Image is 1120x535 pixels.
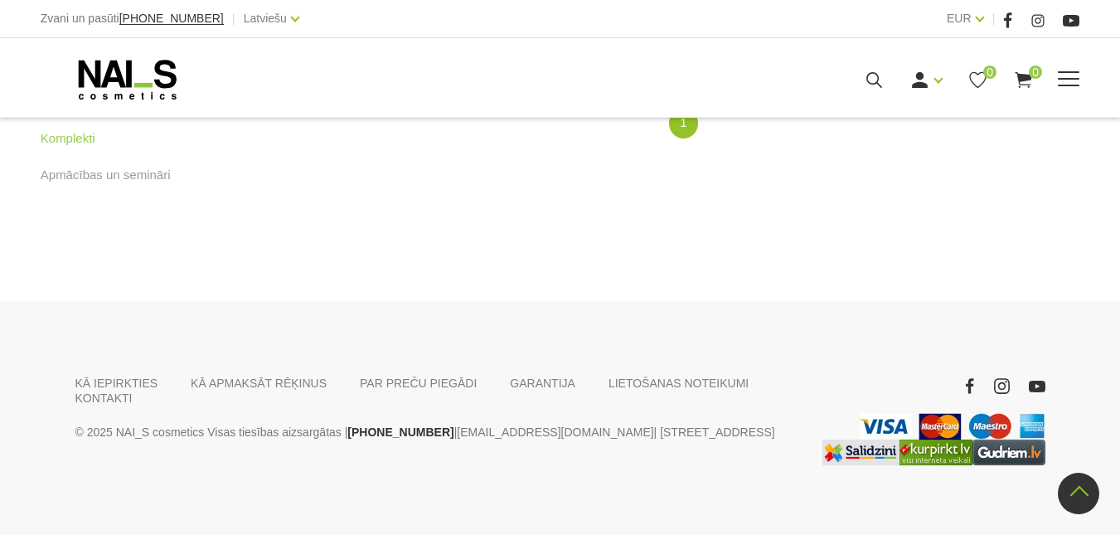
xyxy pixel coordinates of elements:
span: | [992,8,996,29]
a: Latviešu [244,8,287,28]
a: LIETOŠANAS NOTEIKUMI [608,376,749,391]
span: 0 [1029,66,1042,79]
a: EUR [947,8,972,28]
a: KĀ IEPIRKTIES [75,376,158,391]
a: PAR PREČU PIEGĀDI [360,376,477,391]
a: GARANTIJA [510,376,575,391]
span: | [232,8,235,29]
a: [PHONE_NUMBER] [347,422,453,442]
a: KĀ APMAKSĀT RĒĶINUS [191,376,327,391]
a: 0 [967,70,988,90]
nav: catalog-product-list [307,108,1080,139]
a: 0 [1013,70,1034,90]
img: Lielākais Latvijas interneta veikalu preču meklētājs [899,440,972,465]
a: Komplekti [41,129,95,148]
span: 0 [983,66,996,79]
p: © 2025 NAI_S cosmetics Visas tiesības aizsargātas | | | [STREET_ADDRESS] [75,422,797,442]
a: https://www.gudriem.lv/veikali/lv [972,440,1045,465]
div: Zvani un pasūti [41,8,224,29]
a: [EMAIL_ADDRESS][DOMAIN_NAME] [457,422,653,442]
img: www.gudriem.lv/veikali/lv [972,440,1045,465]
a: Apmācības un semināri [41,165,171,185]
a: KONTAKTI [75,391,133,406]
img: Labākā cena interneta veikalos - Samsung, Cena, iPhone, Mobilie telefoni [822,440,899,465]
a: 1 [669,108,697,139]
a: [PHONE_NUMBER] [119,12,224,25]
